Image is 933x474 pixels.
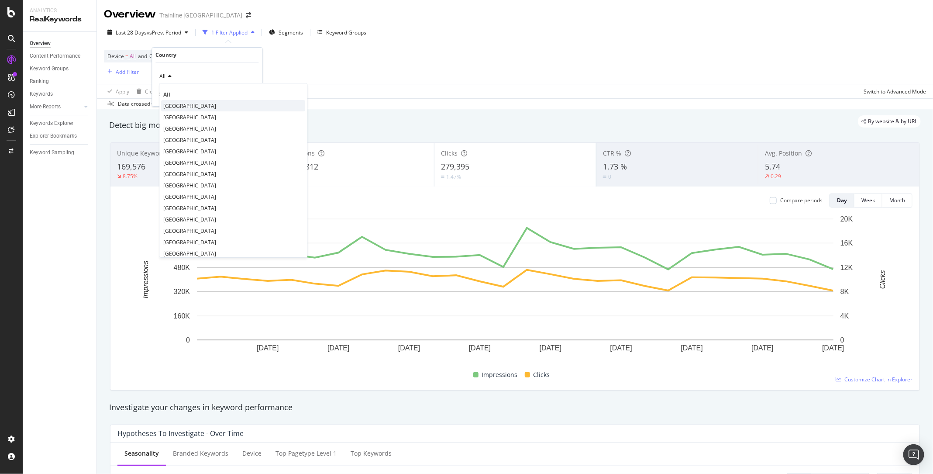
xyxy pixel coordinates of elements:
div: Hypotheses to Investigate - Over Time [117,429,244,438]
div: Week [861,197,875,204]
div: arrow-right-arrow-left [246,12,251,18]
button: Last 28 DaysvsPrev. Period [104,25,192,39]
text: [DATE] [751,345,773,352]
span: [GEOGRAPHIC_DATA] [164,182,217,189]
img: Equal [441,176,444,178]
a: Ranking [30,77,90,86]
text: 0 [186,336,190,344]
span: = [125,52,128,60]
div: 0 [608,173,611,180]
div: Top pagetype Level 1 [275,449,337,458]
span: By website & by URL [868,119,917,124]
text: [DATE] [327,345,349,352]
text: 12K [840,264,853,271]
span: Clicks [534,370,550,380]
span: [GEOGRAPHIC_DATA] [164,102,217,110]
div: Day [837,197,847,204]
a: Content Performance [30,52,90,61]
div: More Reports [30,102,61,111]
div: Content Performance [30,52,80,61]
text: 480K [174,264,190,271]
a: Keyword Sampling [30,148,90,157]
span: [GEOGRAPHIC_DATA] [164,125,217,132]
div: Apply [116,88,129,95]
div: Branded Keywords [173,449,228,458]
button: Month [882,194,912,208]
a: Keywords [30,90,90,99]
div: RealKeywords [30,14,90,24]
span: 1.73 % [603,161,627,172]
div: Keywords [30,90,53,99]
div: 1.47% [446,173,461,180]
div: 8.75% [123,173,138,180]
div: Open Intercom Messenger [903,444,924,465]
span: [GEOGRAPHIC_DATA] [164,136,217,144]
text: [DATE] [540,345,561,352]
span: and [138,52,147,60]
span: All [164,91,171,98]
text: Clicks [879,270,887,289]
div: Add Filter [116,68,139,76]
span: Last 28 Days [116,29,147,36]
text: [DATE] [610,345,632,352]
span: 5.74 [765,161,780,172]
span: Segments [279,29,303,36]
span: All [160,73,166,80]
div: Month [889,197,905,204]
span: [GEOGRAPHIC_DATA] [164,193,217,201]
span: All [130,50,136,62]
button: Switch to Advanced Mode [860,84,926,98]
text: 16K [840,239,853,247]
div: Data crossed with the Crawls [118,100,189,108]
img: Equal [603,176,606,178]
button: Day [830,194,854,208]
button: Week [854,194,882,208]
text: 20K [840,215,853,223]
text: 8K [840,288,849,295]
span: Impressions [482,370,518,380]
span: [GEOGRAPHIC_DATA] [164,170,217,178]
span: Avg. Position [765,149,802,157]
text: Impressions [142,261,149,298]
div: Compare periods [780,197,823,204]
text: [DATE] [822,345,844,352]
span: [GEOGRAPHIC_DATA] [164,239,217,246]
div: Analytics [30,7,90,14]
span: CTR % [603,149,621,157]
text: 320K [174,288,190,295]
span: [GEOGRAPHIC_DATA] [164,216,217,223]
svg: A chart. [117,215,913,367]
div: Overview [30,39,51,48]
div: Switch to Advanced Mode [864,88,926,95]
span: Country [149,52,169,60]
span: [GEOGRAPHIC_DATA] [164,159,217,166]
span: Unique Keywords [117,149,169,157]
div: Clear [145,88,158,95]
div: Ranking [30,77,49,86]
div: Overview [104,7,156,22]
button: Keyword Groups [314,25,370,39]
span: vs Prev. Period [147,29,181,36]
a: Keywords Explorer [30,119,90,128]
button: Clear [133,84,158,98]
a: Keyword Groups [30,64,90,73]
span: Customize Chart in Explorer [844,376,912,383]
div: Explorer Bookmarks [30,131,77,141]
text: [DATE] [398,345,420,352]
div: Top Keywords [351,449,392,458]
button: Cancel [156,90,183,99]
div: Country [156,51,177,59]
text: [DATE] [257,345,279,352]
span: [GEOGRAPHIC_DATA] [164,227,217,235]
span: Clicks [441,149,458,157]
div: 1 Filter Applied [211,29,248,36]
span: 169,576 [117,161,145,172]
span: [GEOGRAPHIC_DATA] [164,114,217,121]
text: 160K [174,312,190,320]
text: 4K [840,312,849,320]
div: 0.29 [771,173,781,180]
span: [GEOGRAPHIC_DATA] [164,250,217,257]
button: Apply [104,84,129,98]
button: 1 Filter Applied [199,25,258,39]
